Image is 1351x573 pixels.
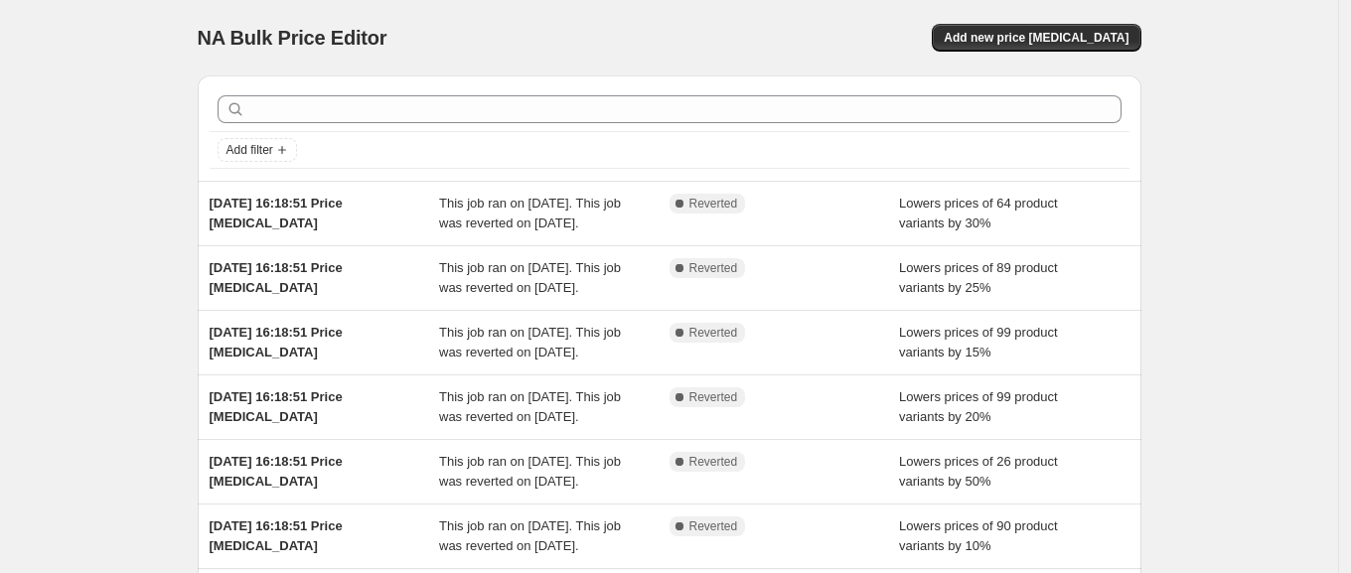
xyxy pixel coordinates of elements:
[439,518,621,553] span: This job ran on [DATE]. This job was reverted on [DATE].
[899,325,1058,359] span: Lowers prices of 99 product variants by 15%
[689,518,738,534] span: Reverted
[899,518,1058,553] span: Lowers prices of 90 product variants by 10%
[439,389,621,424] span: This job ran on [DATE]. This job was reverted on [DATE].
[944,30,1128,46] span: Add new price [MEDICAL_DATA]
[689,196,738,212] span: Reverted
[226,142,273,158] span: Add filter
[198,27,387,49] span: NA Bulk Price Editor
[210,518,343,553] span: [DATE] 16:18:51 Price [MEDICAL_DATA]
[899,260,1058,295] span: Lowers prices of 89 product variants by 25%
[439,454,621,489] span: This job ran on [DATE]. This job was reverted on [DATE].
[210,196,343,230] span: [DATE] 16:18:51 Price [MEDICAL_DATA]
[899,454,1058,489] span: Lowers prices of 26 product variants by 50%
[439,325,621,359] span: This job ran on [DATE]. This job was reverted on [DATE].
[689,325,738,341] span: Reverted
[439,260,621,295] span: This job ran on [DATE]. This job was reverted on [DATE].
[439,196,621,230] span: This job ran on [DATE]. This job was reverted on [DATE].
[210,389,343,424] span: [DATE] 16:18:51 Price [MEDICAL_DATA]
[210,454,343,489] span: [DATE] 16:18:51 Price [MEDICAL_DATA]
[899,389,1058,424] span: Lowers prices of 99 product variants by 20%
[689,454,738,470] span: Reverted
[932,24,1140,52] button: Add new price [MEDICAL_DATA]
[689,389,738,405] span: Reverted
[899,196,1058,230] span: Lowers prices of 64 product variants by 30%
[210,325,343,359] span: [DATE] 16:18:51 Price [MEDICAL_DATA]
[689,260,738,276] span: Reverted
[218,138,297,162] button: Add filter
[210,260,343,295] span: [DATE] 16:18:51 Price [MEDICAL_DATA]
